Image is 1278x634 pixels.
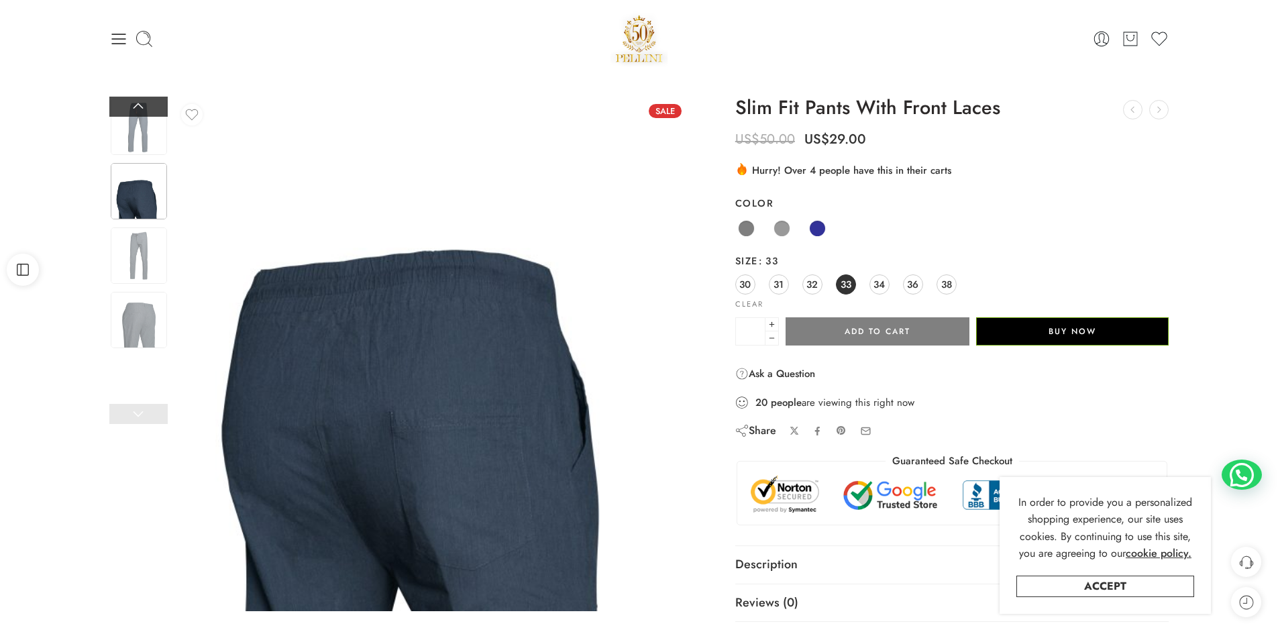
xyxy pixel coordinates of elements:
[1092,30,1111,48] a: Login / Register
[841,275,851,293] span: 33
[790,426,800,436] a: Share on X
[806,275,818,293] span: 32
[739,275,751,293] span: 30
[111,163,167,219] img: 1828ebd283e64d7085fba1ed6913b38f-Original-scaled-1.jpeg
[886,454,1019,468] legend: Guaranteed Safe Checkout
[747,475,1157,515] img: Trust
[111,227,167,284] img: 1828ebd283e64d7085fba1ed6913b38f-Original-scaled-1.jpeg
[873,275,885,293] span: 34
[1126,545,1191,562] a: cookie policy.
[758,254,778,268] span: 33
[735,197,1169,210] label: Color
[735,423,776,438] div: Share
[1150,30,1169,48] a: Wishlist
[903,274,923,295] a: 36
[804,129,866,149] bdi: 29.00
[812,426,822,436] a: Share on Facebook
[735,584,1169,622] a: Reviews (0)
[771,396,802,409] strong: people
[735,254,1169,268] label: Size
[735,274,755,295] a: 30
[1018,494,1192,562] span: In order to provide you a personalized shopping experience, our site uses cookies. By continuing ...
[869,274,890,295] a: 34
[174,97,688,611] img: 45c5c71907144b32af9fe484243ea9eb-Original-1.jpg
[610,10,668,67] img: Pellini
[111,292,167,348] img: 1828ebd283e64d7085fba1ed6913b38f-Original-scaled-1.jpeg
[976,317,1169,346] button: Buy Now
[774,275,784,293] span: 31
[735,301,763,308] a: Clear options
[610,10,668,67] a: Pellini -
[769,274,789,295] a: 31
[735,129,759,149] span: US$
[735,129,795,149] bdi: 50.00
[860,425,871,437] a: Email to your friends
[735,162,1169,178] div: Hurry! Over 4 people have this in their carts
[836,425,847,436] a: Pin on Pinterest
[649,104,682,118] span: Sale
[1121,30,1140,48] a: Cart
[786,317,969,346] button: Add to cart
[804,129,829,149] span: US$
[735,395,1169,410] div: are viewing this right now
[735,317,765,346] input: Product quantity
[941,275,952,293] span: 38
[755,396,767,409] strong: 20
[735,366,815,382] a: Ask a Question
[836,274,856,295] a: 33
[907,275,918,293] span: 36
[735,97,1169,119] h1: Slim Fit Pants With Front Laces
[111,99,167,155] img: 1828ebd283e64d7085fba1ed6913b38f-Original-scaled-1.jpeg
[937,274,957,295] a: 38
[1016,576,1194,597] a: Accept
[802,274,822,295] a: 32
[735,546,1169,584] a: Description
